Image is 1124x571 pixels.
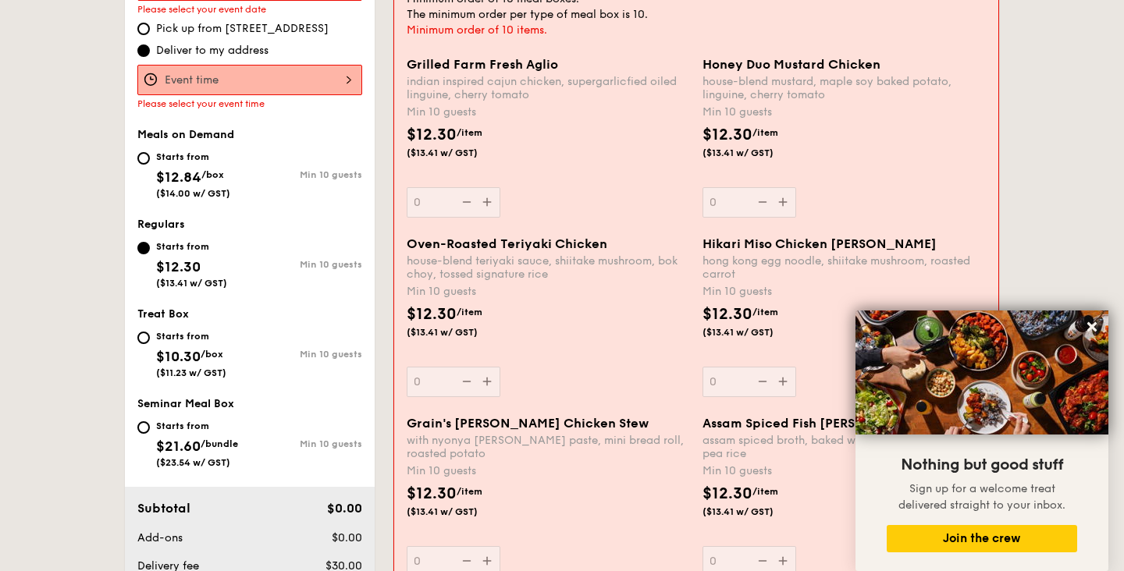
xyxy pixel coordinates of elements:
span: Add-ons [137,531,183,544]
span: /item [457,307,482,317]
div: Min 10 guests [407,284,690,300]
span: /item [457,127,482,138]
span: /bundle [201,438,238,449]
span: $12.30 [407,126,457,144]
input: Starts from$21.60/bundle($23.54 w/ GST)Min 10 guests [137,421,150,434]
div: Starts from [156,420,238,432]
div: Starts from [156,151,230,163]
span: $12.30 [702,484,752,503]
div: with nyonya [PERSON_NAME] paste, mini bread roll, roasted potato [407,434,690,460]
img: DSC07876-Edit02-Large.jpeg [855,310,1108,434]
div: Min 10 guests [250,349,362,360]
div: Minimum order of 10 items. [407,23,986,38]
div: Please select your event date [137,4,362,15]
span: Nothing but good stuff [901,456,1063,474]
input: Deliver to my address [137,44,150,57]
span: Hikari Miso Chicken [PERSON_NAME] [702,236,937,251]
input: Pick up from [STREET_ADDRESS] [137,23,150,35]
div: Min 10 guests [702,463,986,479]
span: ($23.54 w/ GST) [156,457,230,468]
span: ($11.23 w/ GST) [156,367,226,378]
span: $12.84 [156,168,201,186]
span: $10.30 [156,348,201,365]
span: /item [752,307,778,317]
span: /box [201,349,223,360]
span: Seminar Meal Box [137,397,234,410]
span: ($13.41 w/ GST) [156,278,227,289]
span: /item [752,486,778,497]
div: Min 10 guests [407,105,690,120]
button: Join the crew [887,525,1077,552]
span: ($13.41 w/ GST) [702,147,809,159]
div: hong kong egg noodle, shiitake mushroom, roasted carrot [702,254,986,281]
input: Starts from$10.30/box($11.23 w/ GST)Min 10 guests [137,332,150,344]
div: Min 10 guests [250,438,362,449]
span: Assam Spiced Fish [PERSON_NAME] [702,416,926,431]
span: $12.30 [407,305,457,324]
span: $21.60 [156,438,201,455]
span: Please select your event time [137,98,265,109]
span: $0.00 [332,531,362,544]
div: Min 10 guests [250,259,362,270]
input: Event time [137,65,362,95]
div: indian inspired cajun chicken, supergarlicfied oiled linguine, cherry tomato [407,75,690,101]
span: $0.00 [327,501,362,516]
div: Starts from [156,330,226,342]
div: house-blend mustard, maple soy baked potato, linguine, cherry tomato [702,75,986,101]
div: Min 10 guests [407,463,690,479]
span: Deliver to my address [156,43,269,59]
div: Min 10 guests [702,284,986,300]
span: ($13.41 w/ GST) [702,505,809,518]
span: Subtotal [137,501,190,516]
span: ($14.00 w/ GST) [156,188,230,199]
div: Min 10 guests [250,169,362,180]
span: $12.30 [407,484,457,503]
span: Regulars [137,218,185,231]
span: /item [457,486,482,497]
span: ($13.41 w/ GST) [407,147,513,159]
span: Meals on Demand [137,128,234,141]
div: assam spiced broth, baked white fish, butterfly blue pea rice [702,434,986,460]
span: Grain's [PERSON_NAME] Chicken Stew [407,416,649,431]
div: Min 10 guests [702,105,986,120]
span: ($13.41 w/ GST) [407,505,513,518]
span: Honey Duo Mustard Chicken [702,57,880,72]
span: ($13.41 w/ GST) [702,326,809,339]
div: house-blend teriyaki sauce, shiitake mushroom, bok choy, tossed signature rice [407,254,690,281]
span: $12.30 [702,305,752,324]
input: Starts from$12.84/box($14.00 w/ GST)Min 10 guests [137,152,150,165]
span: $12.30 [156,258,201,275]
div: Starts from [156,240,227,253]
button: Close [1080,314,1104,339]
span: ($13.41 w/ GST) [407,326,513,339]
span: /item [752,127,778,138]
input: Starts from$12.30($13.41 w/ GST)Min 10 guests [137,242,150,254]
span: Sign up for a welcome treat delivered straight to your inbox. [898,482,1065,512]
span: $12.30 [702,126,752,144]
span: /box [201,169,224,180]
span: Grilled Farm Fresh Aglio [407,57,558,72]
span: Treat Box [137,307,189,321]
span: Oven-Roasted Teriyaki Chicken [407,236,607,251]
span: Pick up from [STREET_ADDRESS] [156,21,329,37]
